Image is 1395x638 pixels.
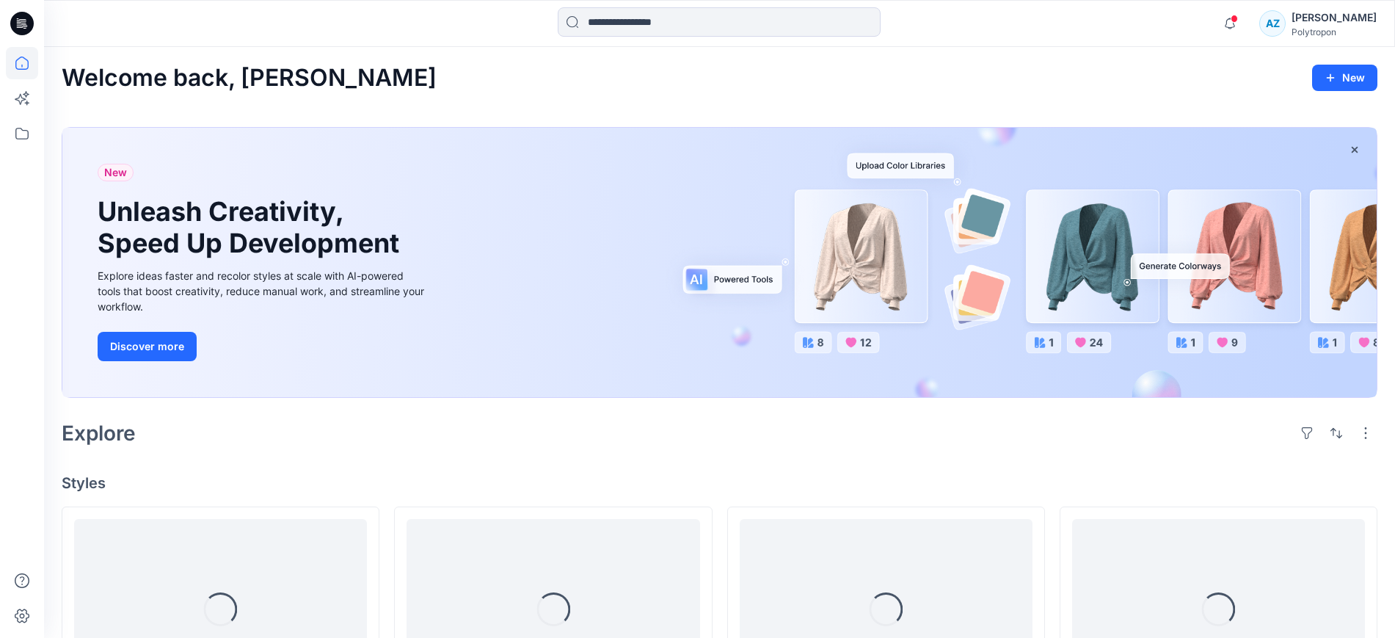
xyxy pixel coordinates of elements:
div: AZ [1259,10,1286,37]
span: New [104,164,127,181]
div: Polytropon [1292,26,1377,37]
button: New [1312,65,1377,91]
h2: Explore [62,421,136,445]
h1: Unleash Creativity, Speed Up Development [98,196,406,259]
div: [PERSON_NAME] [1292,9,1377,26]
a: Discover more [98,332,428,361]
div: Explore ideas faster and recolor styles at scale with AI-powered tools that boost creativity, red... [98,268,428,314]
h2: Welcome back, [PERSON_NAME] [62,65,437,92]
button: Discover more [98,332,197,361]
h4: Styles [62,474,1377,492]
